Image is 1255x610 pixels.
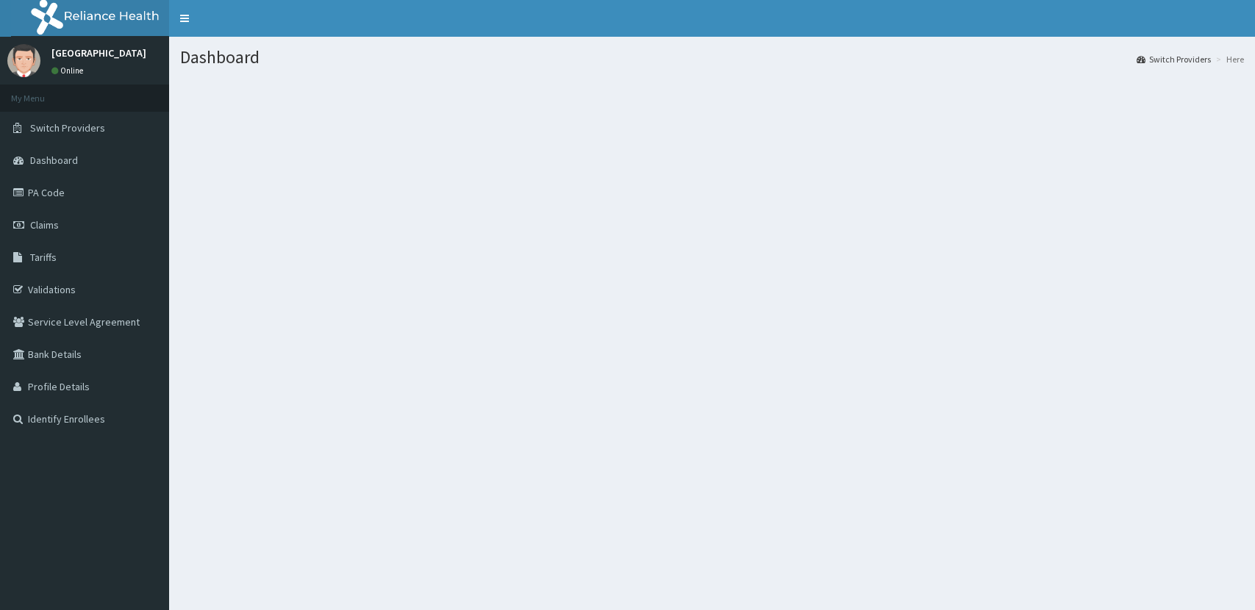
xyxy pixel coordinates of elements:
[30,251,57,264] span: Tariffs
[51,65,87,76] a: Online
[1137,53,1211,65] a: Switch Providers
[7,44,40,77] img: User Image
[30,154,78,167] span: Dashboard
[30,121,105,134] span: Switch Providers
[51,48,146,58] p: [GEOGRAPHIC_DATA]
[30,218,59,232] span: Claims
[180,48,1244,67] h1: Dashboard
[1212,53,1244,65] li: Here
